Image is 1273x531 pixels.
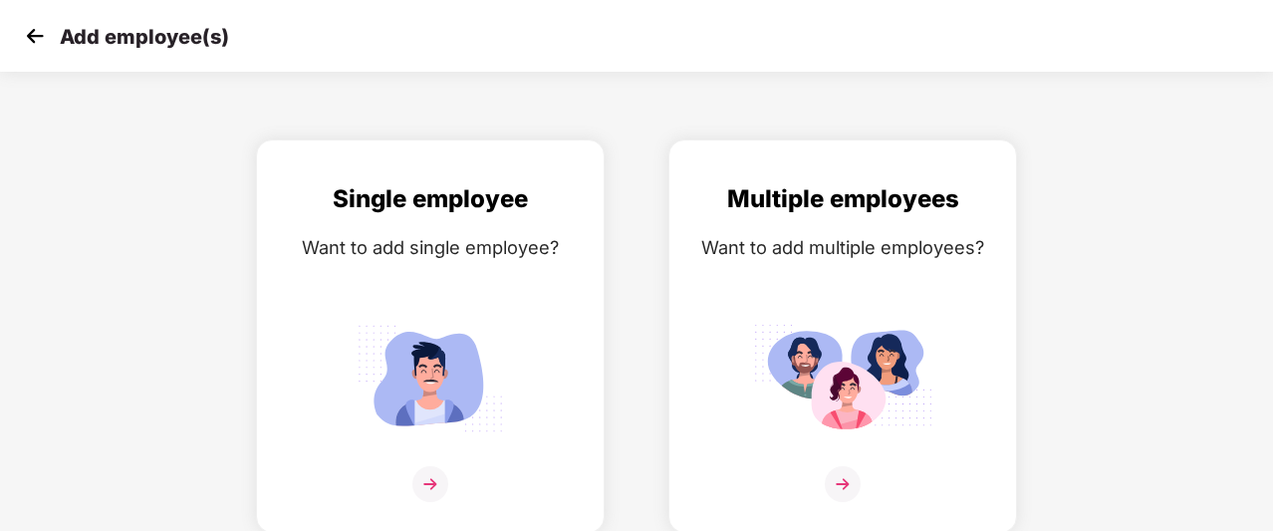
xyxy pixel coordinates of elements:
img: svg+xml;base64,PHN2ZyB4bWxucz0iaHR0cDovL3d3dy53My5vcmcvMjAwMC9zdmciIGlkPSJNdWx0aXBsZV9lbXBsb3llZS... [753,316,932,440]
div: Multiple employees [689,180,996,218]
img: svg+xml;base64,PHN2ZyB4bWxucz0iaHR0cDovL3d3dy53My5vcmcvMjAwMC9zdmciIHdpZHRoPSIzNiIgaGVpZ2h0PSIzNi... [825,466,861,502]
p: Add employee(s) [60,25,229,49]
img: svg+xml;base64,PHN2ZyB4bWxucz0iaHR0cDovL3d3dy53My5vcmcvMjAwMC9zdmciIHdpZHRoPSIzNiIgaGVpZ2h0PSIzNi... [412,466,448,502]
div: Single employee [277,180,584,218]
img: svg+xml;base64,PHN2ZyB4bWxucz0iaHR0cDovL3d3dy53My5vcmcvMjAwMC9zdmciIGlkPSJTaW5nbGVfZW1wbG95ZWUiIH... [341,316,520,440]
img: svg+xml;base64,PHN2ZyB4bWxucz0iaHR0cDovL3d3dy53My5vcmcvMjAwMC9zdmciIHdpZHRoPSIzMCIgaGVpZ2h0PSIzMC... [20,21,50,51]
div: Want to add single employee? [277,233,584,262]
div: Want to add multiple employees? [689,233,996,262]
